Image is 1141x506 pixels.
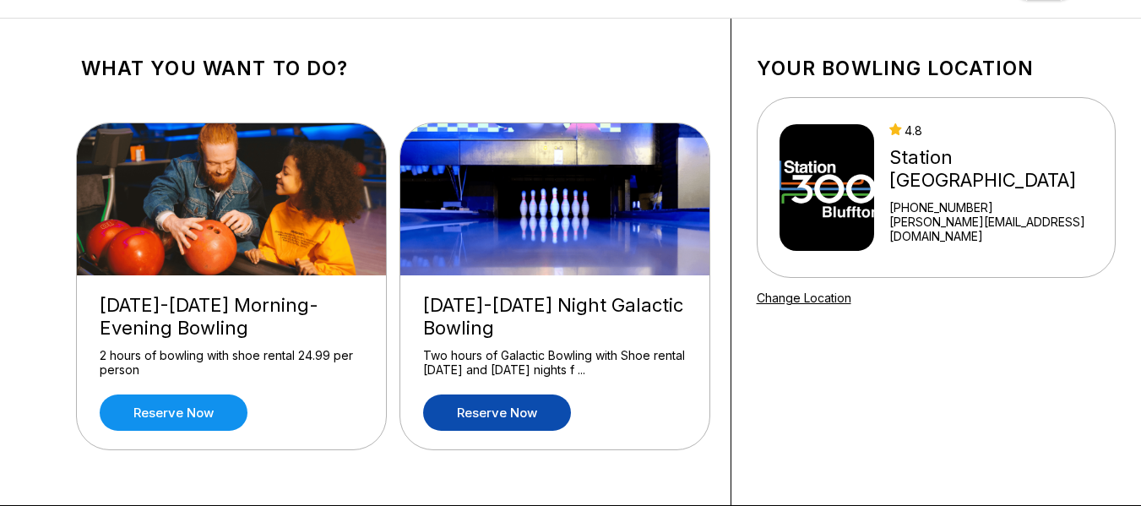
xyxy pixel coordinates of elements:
a: Reserve now [423,394,571,431]
a: [PERSON_NAME][EMAIL_ADDRESS][DOMAIN_NAME] [889,215,1107,243]
div: Station [GEOGRAPHIC_DATA] [889,146,1107,192]
div: [DATE]-[DATE] Morning-Evening Bowling [100,294,363,340]
h1: Your bowling location [757,57,1116,80]
a: Change Location [757,291,851,305]
img: Friday-Sunday Morning-Evening Bowling [77,123,388,275]
h1: What you want to do? [81,57,705,80]
img: Friday-Saturday Night Galactic Bowling [400,123,711,275]
div: 2 hours of bowling with shoe rental 24.99 per person [100,348,363,378]
div: Two hours of Galactic Bowling with Shoe rental [DATE] and [DATE] nights f ... [423,348,687,378]
a: Reserve now [100,394,247,431]
img: Station 300 Bluffton [780,124,875,251]
div: 4.8 [889,123,1107,138]
div: [PHONE_NUMBER] [889,200,1107,215]
div: [DATE]-[DATE] Night Galactic Bowling [423,294,687,340]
